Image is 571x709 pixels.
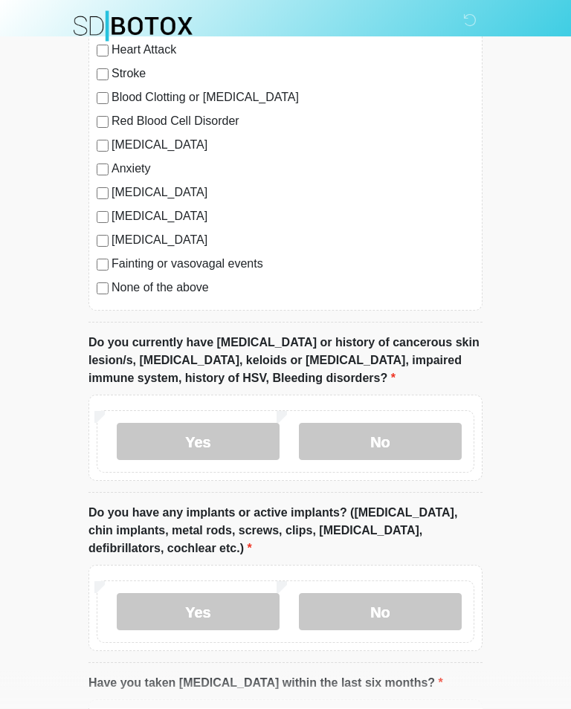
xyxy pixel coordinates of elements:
label: Do you currently have [MEDICAL_DATA] or history of cancerous skin lesion/s, [MEDICAL_DATA], keloi... [88,334,483,388]
label: Fainting or vasovagal events [112,256,474,273]
input: None of the above [97,283,109,295]
label: Do you have any implants or active implants? ([MEDICAL_DATA], chin implants, metal rods, screws, ... [88,505,483,558]
label: [MEDICAL_DATA] [112,137,474,155]
label: Red Blood Cell Disorder [112,113,474,131]
input: Blood Clotting or [MEDICAL_DATA] [97,93,109,105]
label: [MEDICAL_DATA] [112,184,474,202]
input: [MEDICAL_DATA] [97,236,109,247]
label: Yes [117,594,280,631]
label: Have you taken [MEDICAL_DATA] within the last six months? [88,675,443,693]
input: Anxiety [97,164,109,176]
label: [MEDICAL_DATA] [112,232,474,250]
label: No [299,424,462,461]
label: None of the above [112,279,474,297]
label: Blood Clotting or [MEDICAL_DATA] [112,89,474,107]
img: SDBotox Logo [74,11,193,42]
input: Red Blood Cell Disorder [97,117,109,129]
input: [MEDICAL_DATA] [97,212,109,224]
label: Stroke [112,65,474,83]
input: Stroke [97,69,109,81]
label: Anxiety [112,161,474,178]
input: [MEDICAL_DATA] [97,140,109,152]
label: [MEDICAL_DATA] [112,208,474,226]
label: No [299,594,462,631]
input: [MEDICAL_DATA] [97,188,109,200]
label: Yes [117,424,280,461]
input: Fainting or vasovagal events [97,259,109,271]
